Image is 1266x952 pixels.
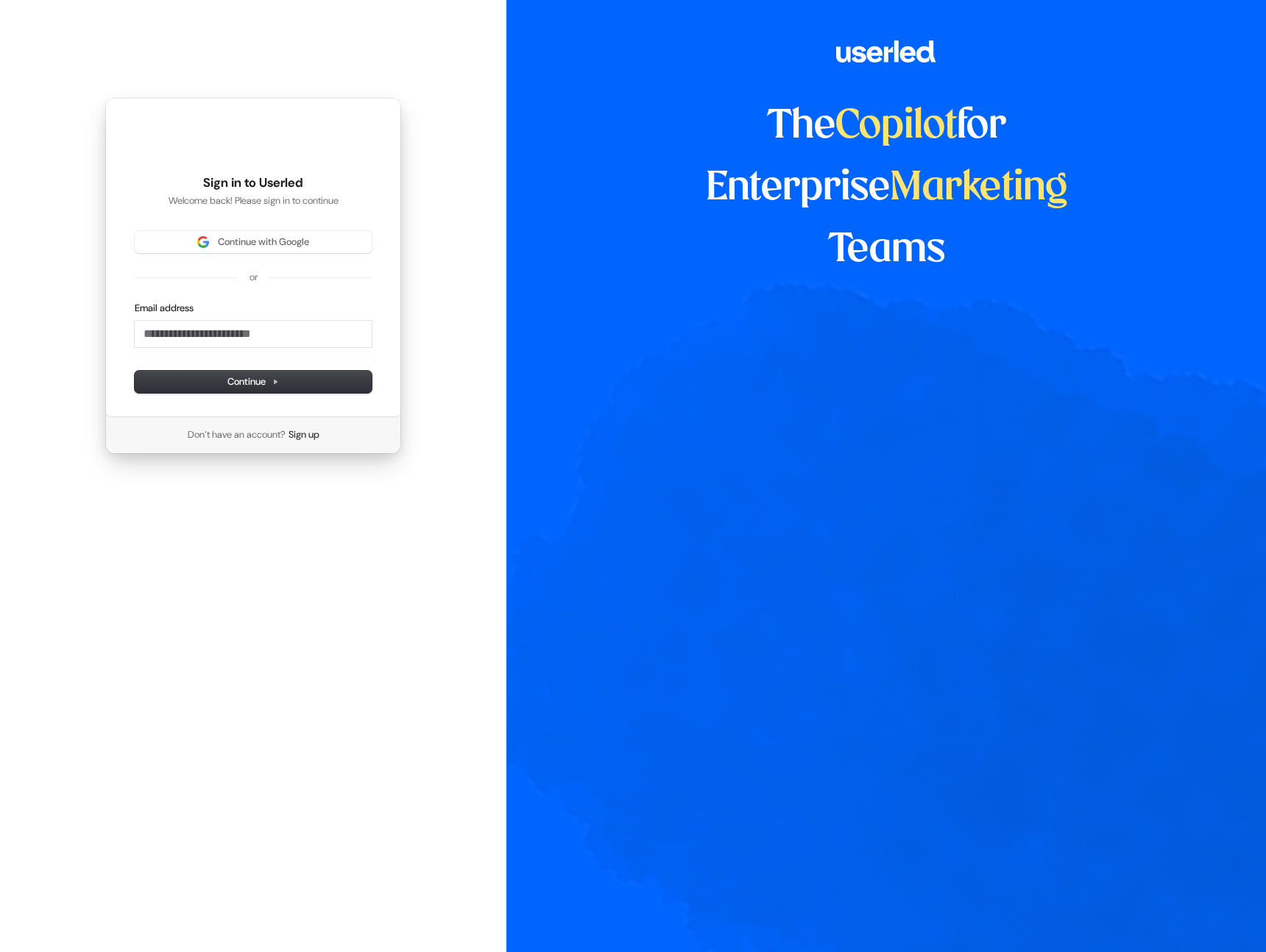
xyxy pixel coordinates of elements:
[135,231,372,253] button: Sign in with GoogleContinue with Google
[250,271,258,284] p: or
[218,235,309,249] span: Continue with Google
[227,375,279,388] span: Continue
[890,169,1068,207] span: Marketing
[197,236,209,248] img: Sign in with Google
[657,96,1117,281] h1: The for Enterprise Teams
[835,107,957,146] span: Copilot
[135,371,372,393] button: Continue
[135,194,372,207] p: Welcome back! Please sign in to continue
[289,428,319,441] a: Sign up
[135,174,372,192] h1: Sign in to Userled
[188,428,286,441] span: Don’t have an account?
[135,302,194,315] label: Email address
